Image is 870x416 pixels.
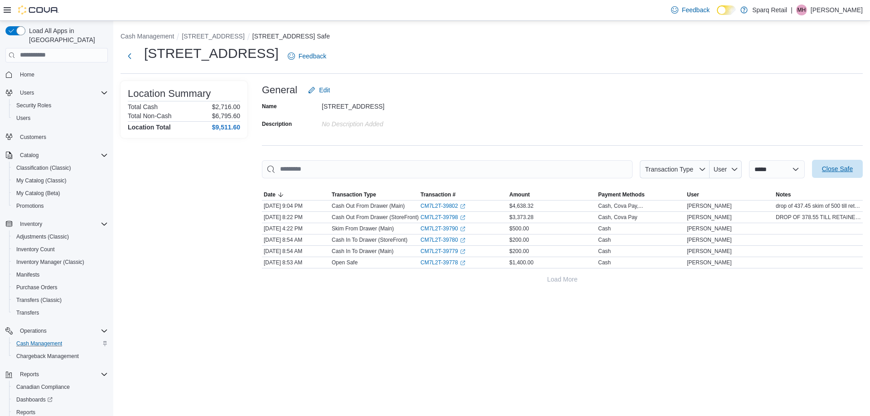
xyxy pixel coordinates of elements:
[509,202,533,210] span: $4,638.32
[460,226,465,232] svg: External link
[16,219,46,230] button: Inventory
[2,325,111,337] button: Operations
[420,248,465,255] a: CM7L2T-39779External link
[13,269,108,280] span: Manifests
[2,68,111,81] button: Home
[262,201,330,211] div: [DATE] 9:04 PM
[507,189,596,200] button: Amount
[13,394,108,405] span: Dashboards
[16,131,108,142] span: Customers
[212,124,240,131] h4: $9,511.60
[332,248,394,255] p: Cash In To Drawer (Main)
[598,225,611,232] div: Cash
[13,307,108,318] span: Transfers
[752,5,787,15] p: Sparq Retail
[9,200,111,212] button: Promotions
[16,271,39,278] span: Manifests
[13,231,108,242] span: Adjustments (Classic)
[16,150,42,161] button: Catalog
[13,175,108,186] span: My Catalog (Classic)
[16,325,108,336] span: Operations
[13,257,108,268] span: Inventory Manager (Classic)
[796,5,807,15] div: Maria Hartwick
[419,189,507,200] button: Transaction #
[687,202,732,210] span: [PERSON_NAME]
[13,351,108,362] span: Chargeback Management
[182,33,244,40] button: [STREET_ADDRESS]
[9,294,111,306] button: Transfers (Classic)
[121,47,139,65] button: Next
[509,259,533,266] span: $1,400.00
[9,243,111,256] button: Inventory Count
[16,369,43,380] button: Reports
[9,256,111,268] button: Inventory Manager (Classic)
[13,338,108,349] span: Cash Management
[16,202,44,210] span: Promotions
[13,257,88,268] a: Inventory Manager (Classic)
[20,89,34,96] span: Users
[128,124,171,131] h4: Location Total
[212,112,240,120] p: $6,795.60
[16,284,58,291] span: Purchase Orders
[9,337,111,350] button: Cash Management
[16,353,79,360] span: Chargeback Management
[20,220,42,228] span: Inventory
[687,248,732,255] span: [PERSON_NAME]
[598,214,638,221] div: Cash, Cova Pay
[822,164,853,173] span: Close Safe
[811,5,863,15] p: [PERSON_NAME]
[9,174,111,187] button: My Catalog (Classic)
[262,85,297,96] h3: General
[460,215,465,220] svg: External link
[687,191,699,198] span: User
[264,191,275,198] span: Date
[509,248,529,255] span: $200.00
[262,103,277,110] label: Name
[509,214,533,221] span: $3,373.28
[596,189,685,200] button: Payment Methods
[121,32,863,43] nav: An example of EuiBreadcrumbs
[13,338,66,349] a: Cash Management
[685,189,774,200] button: User
[460,249,465,254] svg: External link
[284,47,330,65] a: Feedback
[13,295,65,306] a: Transfers (Classic)
[16,409,35,416] span: Reports
[667,1,713,19] a: Feedback
[20,71,34,78] span: Home
[420,214,465,221] a: CM7L2T-39798External link
[791,5,793,15] p: |
[2,368,111,381] button: Reports
[25,26,108,44] span: Load All Apps in [GEOGRAPHIC_DATA]
[509,225,529,232] span: $500.00
[9,350,111,363] button: Chargeback Management
[13,382,73,392] a: Canadian Compliance
[682,5,710,14] span: Feedback
[16,150,108,161] span: Catalog
[16,233,69,240] span: Adjustments (Classic)
[304,81,333,99] button: Edit
[262,223,330,234] div: [DATE] 4:22 PM
[322,117,443,128] div: No Description added
[262,189,330,200] button: Date
[13,188,108,199] span: My Catalog (Beta)
[13,382,108,392] span: Canadian Compliance
[598,202,643,210] div: Cash, Cova Pay,...
[16,164,71,172] span: Classification (Classic)
[13,282,108,293] span: Purchase Orders
[16,219,108,230] span: Inventory
[640,160,710,178] button: Transaction Type
[13,201,108,211] span: Promotions
[9,99,111,112] button: Security Roles
[13,282,61,293] a: Purchase Orders
[687,236,732,244] span: [PERSON_NAME]
[262,270,863,288] button: Load More
[299,52,326,61] span: Feedback
[16,258,84,266] span: Inventory Manager (Classic)
[262,234,330,245] div: [DATE] 8:54 AM
[13,188,64,199] a: My Catalog (Beta)
[20,327,47,335] span: Operations
[420,259,465,266] a: CM7L2T-39778External link
[16,296,62,304] span: Transfers (Classic)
